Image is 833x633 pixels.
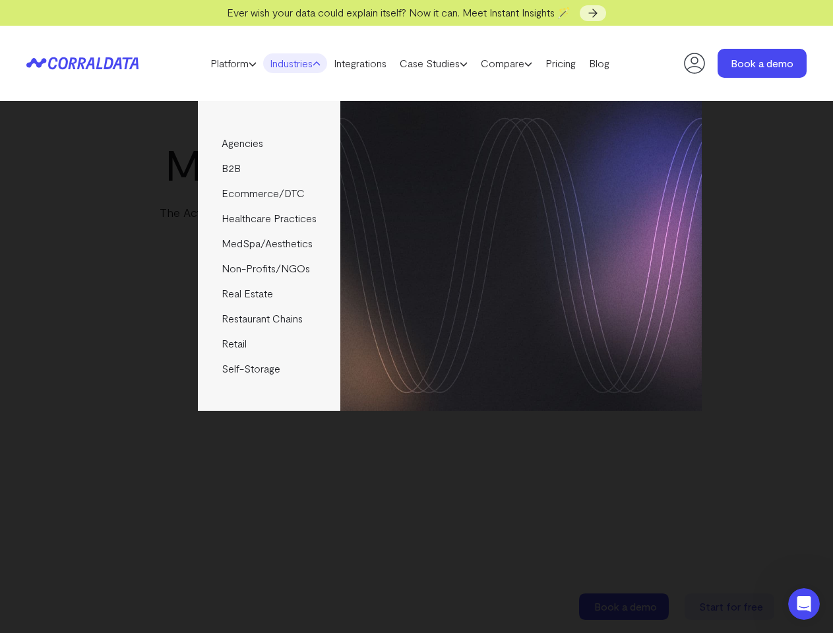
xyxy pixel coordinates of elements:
a: Real Estate [198,281,340,306]
a: Healthcare Practices [198,206,340,231]
a: MedSpa/Aesthetics [198,231,340,256]
a: Industries [263,53,327,73]
a: B2B [198,156,340,181]
a: Platform [204,53,263,73]
a: Retail [198,331,340,356]
a: Non-Profits/NGOs [198,256,340,281]
a: Self-Storage [198,356,340,381]
a: Book a demo [718,49,807,78]
iframe: Intercom live chat [788,588,820,620]
a: Integrations [327,53,393,73]
a: Compare [474,53,539,73]
a: Pricing [539,53,582,73]
a: Blog [582,53,616,73]
a: Case Studies [393,53,474,73]
a: Agencies [198,131,340,156]
a: Ecommerce/DTC [198,181,340,206]
a: Restaurant Chains [198,306,340,331]
span: Ever wish your data could explain itself? Now it can. Meet Instant Insights 🪄 [227,6,571,18]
